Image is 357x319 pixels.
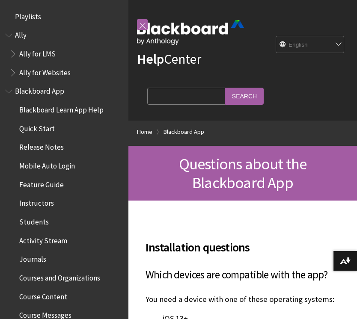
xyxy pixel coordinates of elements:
[137,50,201,68] a: HelpCenter
[19,103,104,114] span: Blackboard Learn App Help
[164,127,204,137] a: Blackboard App
[19,140,64,152] span: Release Notes
[15,28,27,40] span: Ally
[225,88,264,104] input: Search
[19,215,49,226] span: Students
[15,9,41,21] span: Playlists
[19,196,54,208] span: Instructors
[19,289,67,301] span: Course Content
[19,47,56,58] span: Ally for LMS
[137,50,164,68] strong: Help
[276,36,345,53] select: Site Language Selector
[19,65,71,77] span: Ally for Websites
[179,154,307,192] span: Questions about the Blackboard App
[146,238,340,256] span: Installation questions
[19,159,75,170] span: Mobile Auto Login
[19,121,55,133] span: Quick Start
[5,28,123,80] nav: Book outline for Anthology Ally Help
[137,127,152,137] a: Home
[5,9,123,24] nav: Book outline for Playlists
[19,252,46,264] span: Journals
[146,267,340,283] h3: Which devices are compatible with the app?
[146,294,340,305] p: You need a device with one of these operating systems:
[137,20,244,45] img: Blackboard by Anthology
[19,233,67,245] span: Activity Stream
[19,177,64,189] span: Feature Guide
[19,271,100,282] span: Courses and Organizations
[15,84,64,96] span: Blackboard App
